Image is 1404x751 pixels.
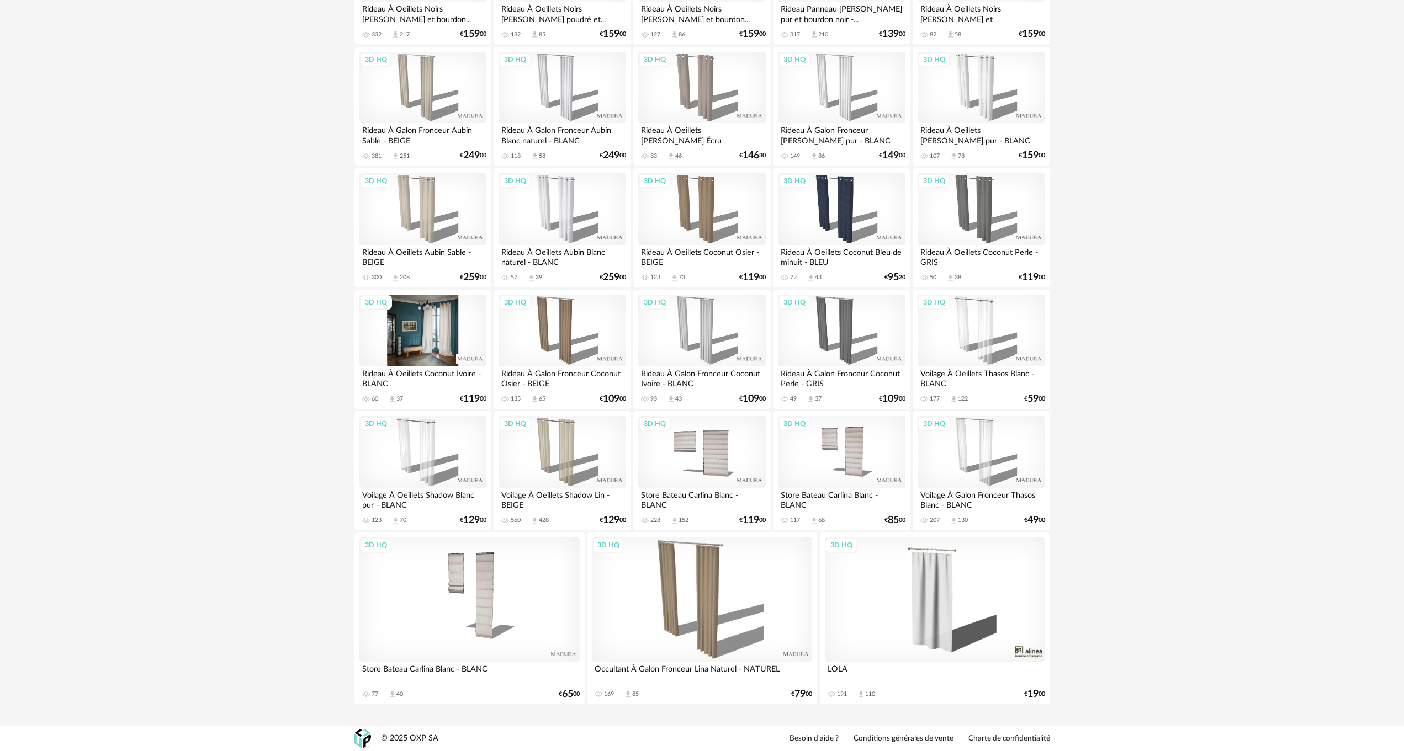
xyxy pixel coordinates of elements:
div: € 00 [1024,516,1045,524]
div: 57 [511,274,517,281]
span: 129 [603,516,619,524]
div: 73 [679,274,685,281]
div: 207 [930,516,940,524]
span: 109 [743,395,759,403]
a: 3D HQ Occultant À Galon Fronceur Lina Naturel - NATUREL 169 Download icon 85 €7900 [587,532,817,704]
a: 3D HQ Voilage À Oeillets Thasos Blanc - BLANC 177 Download icon 122 €5900 [913,290,1050,409]
span: 159 [463,30,480,38]
div: € 00 [559,690,580,698]
div: 177 [930,395,940,403]
div: 38 [955,274,961,281]
span: Download icon [807,274,815,282]
div: 3D HQ [499,174,531,188]
div: 49 [790,395,797,403]
span: 249 [463,152,480,159]
div: 149 [790,152,800,160]
div: 135 [511,395,521,403]
span: 149 [882,152,899,159]
div: € 00 [460,274,486,281]
div: 85 [632,690,639,698]
div: 3D HQ [499,417,531,431]
div: Rideau À Galon Fronceur Coconut Perle - GRIS [778,366,905,388]
div: € 00 [1019,152,1045,159]
div: Rideau À Galon Fronceur [PERSON_NAME] pur - BLANC [778,123,905,145]
div: 3D HQ [592,538,624,552]
span: 109 [603,395,619,403]
div: 3D HQ [778,295,810,310]
div: € 00 [1019,30,1045,38]
a: 3D HQ Voilage À Oeillets Shadow Blanc pur - BLANC 123 Download icon 70 €12900 [354,411,491,530]
div: 130 [958,516,968,524]
div: Voilage À Oeillets Thasos Blanc - BLANC [918,366,1045,388]
div: 37 [396,395,403,403]
div: Rideau À Galon Fronceur Aubin Sable - BEIGE [359,123,486,145]
div: 3D HQ [360,295,392,310]
div: € 00 [879,395,905,403]
a: 3D HQ Rideau À Galon Fronceur Coconut Osier - BEIGE 135 Download icon 65 €10900 [494,290,631,409]
span: Download icon [667,152,675,160]
div: Rideau À Oeillets Coconut Osier - BEIGE [638,245,765,267]
span: Download icon [950,516,958,525]
a: 3D HQ Store Bateau Carlina Blanc - BLANC 228 Download icon 152 €11900 [633,411,770,530]
div: Store Bateau Carlina Blanc - BLANC [638,488,765,510]
div: Rideau À Oeillets Aubin Blanc naturel - BLANC [499,245,626,267]
div: Store Bateau Carlina Blanc - BLANC [359,662,580,684]
div: € 00 [1019,274,1045,281]
div: © 2025 OXP SA [381,733,438,744]
div: 208 [400,274,410,281]
div: € 00 [600,274,626,281]
div: 58 [955,31,961,39]
div: 132 [511,31,521,39]
span: 95 [888,274,899,281]
div: 93 [650,395,657,403]
span: 259 [463,274,480,281]
span: 119 [463,395,480,403]
div: 86 [818,152,825,160]
span: Download icon [857,690,865,699]
div: Voilage À Galon Fronceur Thasos Blanc - BLANC [918,488,1045,510]
div: 85 [539,31,545,39]
a: 3D HQ Store Bateau Carlina Blanc - BLANC 117 Download icon 68 €8500 [773,411,910,530]
span: Download icon [531,516,539,525]
span: 159 [603,30,619,38]
div: € 00 [460,516,486,524]
div: Rideau À Oeillets Noirs [PERSON_NAME] et bourdon... [638,2,765,24]
div: 60 [372,395,378,403]
span: Download icon [670,274,679,282]
div: € 20 [884,274,905,281]
a: 3D HQ Rideau À Oeillets [PERSON_NAME] Écru multicolore... 83 Download icon 46 €14630 [633,47,770,166]
div: € 00 [739,30,766,38]
div: € 00 [739,274,766,281]
div: 3D HQ [918,52,950,67]
div: 58 [539,152,545,160]
a: Conditions générales de vente [854,734,953,744]
div: € 00 [460,152,486,159]
div: 3D HQ [360,538,392,552]
div: Rideau À Galon Fronceur Coconut Ivoire - BLANC [638,366,765,388]
div: 122 [958,395,968,403]
div: Rideau À Oeillets Noirs [PERSON_NAME] et bourdon... [359,2,486,24]
span: Download icon [810,30,818,39]
a: 3D HQ Rideau À Oeillets Aubin Sable - BEIGE 300 Download icon 208 €25900 [354,168,491,287]
span: 79 [794,690,806,698]
div: 3D HQ [639,52,671,67]
a: 3D HQ Voilage À Oeillets Shadow Lin - BEIGE 560 Download icon 428 €12900 [494,411,631,530]
div: 43 [815,274,822,281]
div: € 00 [1024,395,1045,403]
div: 83 [650,152,657,160]
div: 560 [511,516,521,524]
div: 251 [400,152,410,160]
div: LOLA [825,662,1045,684]
div: 3D HQ [778,174,810,188]
div: 3D HQ [918,417,950,431]
a: 3D HQ Rideau À Galon Fronceur Aubin Sable - BEIGE 381 Download icon 251 €24900 [354,47,491,166]
span: Download icon [946,274,955,282]
div: 40 [396,690,403,698]
a: 3D HQ Rideau À Oeillets Coconut Bleu de minuit - BLEU 72 Download icon 43 €9520 [773,168,910,287]
a: 3D HQ Rideau À Galon Fronceur Coconut Perle - GRIS 49 Download icon 37 €10900 [773,290,910,409]
div: 152 [679,516,688,524]
div: Voilage À Oeillets Shadow Lin - BEIGE [499,488,626,510]
a: 3D HQ Rideau À Oeillets [PERSON_NAME] pur - BLANC 107 Download icon 78 €15900 [913,47,1050,166]
div: 43 [675,395,682,403]
div: 3D HQ [360,417,392,431]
